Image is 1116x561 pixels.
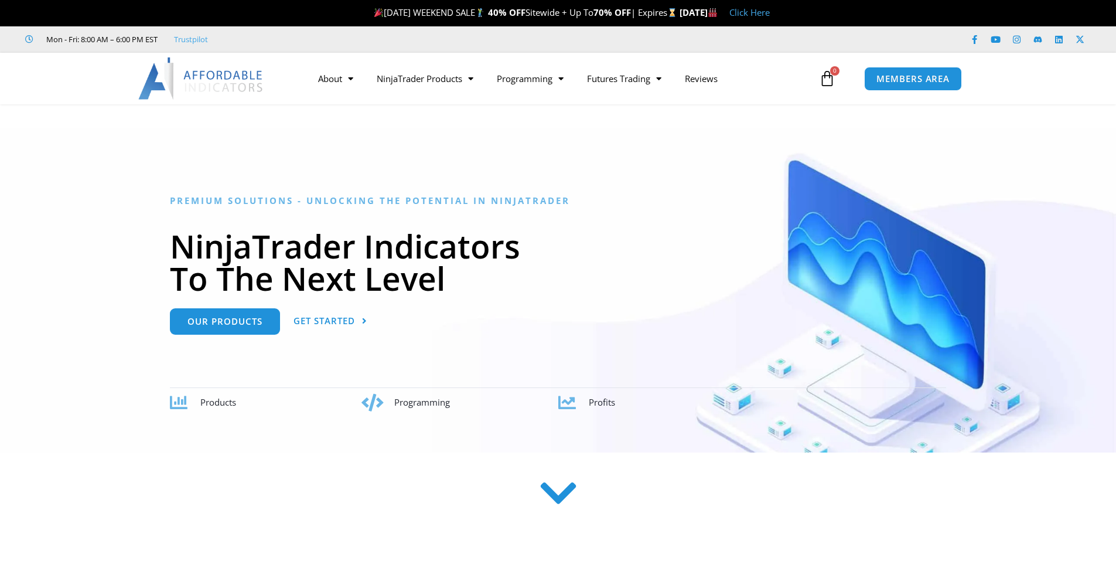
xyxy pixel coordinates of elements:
a: Get Started [293,308,367,335]
img: LogoAI | Affordable Indicators – NinjaTrader [138,57,264,100]
a: 0 [801,62,853,96]
span: Profits [589,396,615,408]
a: Trustpilot [174,32,208,46]
a: About [306,65,365,92]
strong: [DATE] [680,6,718,18]
a: MEMBERS AREA [864,67,962,91]
span: Get Started [293,317,355,325]
img: 🏌️‍♂️ [476,8,484,17]
a: Our Products [170,308,280,335]
a: Futures Trading [575,65,673,92]
strong: 40% OFF [488,6,525,18]
img: ⌛ [668,8,677,17]
span: MEMBERS AREA [876,74,950,83]
span: 0 [830,66,839,76]
span: Programming [394,396,450,408]
strong: 70% OFF [593,6,631,18]
a: NinjaTrader Products [365,65,485,92]
span: Our Products [187,317,262,326]
a: Reviews [673,65,729,92]
img: 🏭 [708,8,717,17]
nav: Menu [306,65,816,92]
a: Programming [485,65,575,92]
span: Products [200,396,236,408]
a: Click Here [729,6,770,18]
span: [DATE] WEEKEND SALE Sitewide + Up To | Expires [371,6,679,18]
img: 🎉 [374,8,383,17]
h1: NinjaTrader Indicators To The Next Level [170,230,946,294]
h6: Premium Solutions - Unlocking the Potential in NinjaTrader [170,195,946,206]
span: Mon - Fri: 8:00 AM – 6:00 PM EST [43,32,158,46]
